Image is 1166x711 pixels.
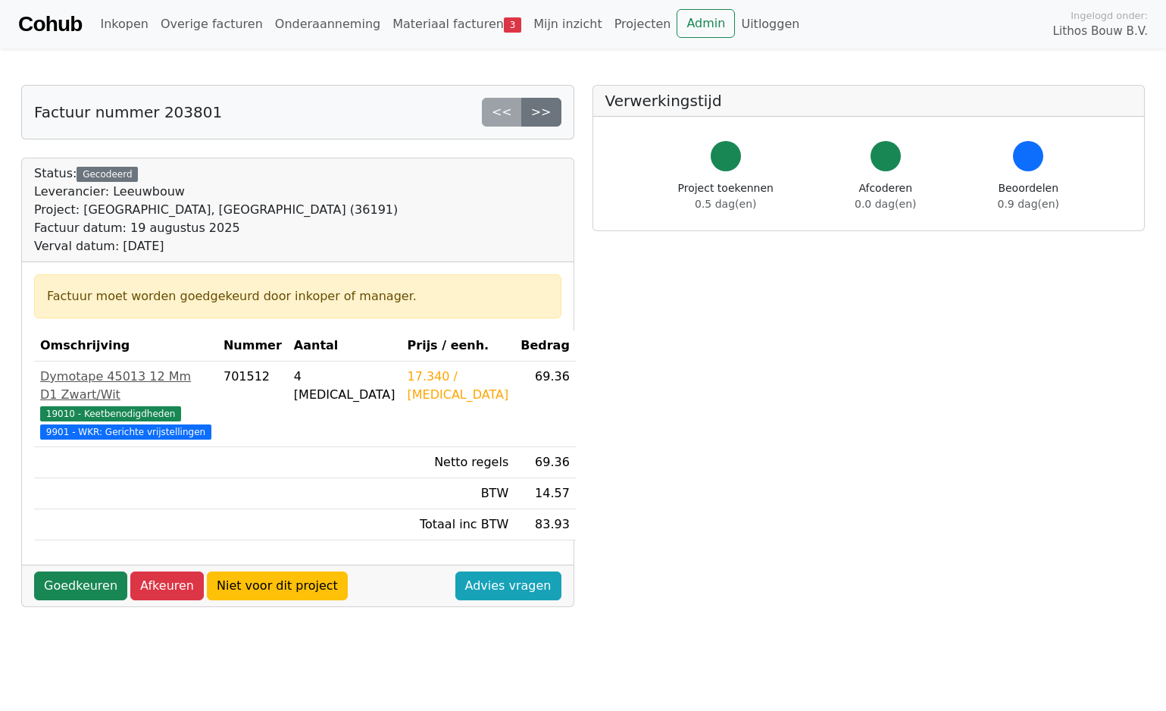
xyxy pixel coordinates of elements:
[217,330,288,362] th: Nummer
[207,572,348,600] a: Niet voor dit project
[402,330,515,362] th: Prijs / eenh.
[402,447,515,478] td: Netto regels
[521,98,561,127] a: >>
[1053,23,1148,40] span: Lithos Bouw B.V.
[735,9,805,39] a: Uitloggen
[18,6,82,42] a: Cohub
[408,368,509,404] div: 17.340 / [MEDICAL_DATA]
[34,330,217,362] th: Omschrijving
[514,330,576,362] th: Bedrag
[455,572,561,600] a: Advies vragen
[34,164,398,255] div: Status:
[47,287,549,305] div: Factuur moet worden goedgekeurd door inkoper of manager.
[34,103,222,121] h5: Factuur nummer 203801
[855,198,916,210] span: 0.0 dag(en)
[998,198,1059,210] span: 0.9 dag(en)
[678,180,774,212] div: Project toekennen
[34,219,398,237] div: Factuur datum: 19 augustus 2025
[504,17,521,33] span: 3
[608,9,677,39] a: Projecten
[527,9,608,39] a: Mijn inzicht
[514,447,576,478] td: 69.36
[677,9,735,38] a: Admin
[40,368,211,440] a: Dymotape 45013 12 Mm D1 Zwart/Wit19010 - Keetbenodigdheden 9901 - WKR: Gerichte vrijstellingen
[34,201,398,219] div: Project: [GEOGRAPHIC_DATA], [GEOGRAPHIC_DATA] (36191)
[77,167,138,182] div: Gecodeerd
[130,572,204,600] a: Afkeuren
[402,509,515,540] td: Totaal inc BTW
[40,368,211,404] div: Dymotape 45013 12 Mm D1 Zwart/Wit
[695,198,756,210] span: 0.5 dag(en)
[155,9,269,39] a: Overige facturen
[34,237,398,255] div: Verval datum: [DATE]
[514,478,576,509] td: 14.57
[514,362,576,447] td: 69.36
[94,9,154,39] a: Inkopen
[269,9,386,39] a: Onderaanneming
[34,183,398,201] div: Leverancier: Leeuwbouw
[294,368,395,404] div: 4 [MEDICAL_DATA]
[402,478,515,509] td: BTW
[34,572,127,600] a: Goedkeuren
[40,424,211,440] span: 9901 - WKR: Gerichte vrijstellingen
[217,362,288,447] td: 701512
[40,406,181,421] span: 19010 - Keetbenodigdheden
[605,92,1133,110] h5: Verwerkingstijd
[514,509,576,540] td: 83.93
[855,180,916,212] div: Afcoderen
[288,330,402,362] th: Aantal
[998,180,1059,212] div: Beoordelen
[1071,8,1148,23] span: Ingelogd onder:
[386,9,527,39] a: Materiaal facturen3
